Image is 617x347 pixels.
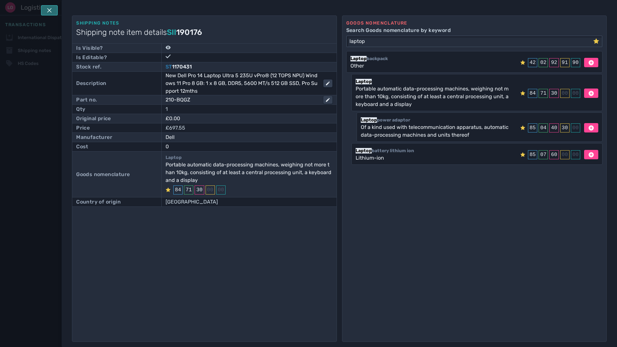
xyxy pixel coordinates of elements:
div: 92 [549,58,559,67]
div: Portable automatic data-processing machines, weighing not more than 10kg, consisting of at least ... [356,85,509,108]
div: Original price [76,115,111,122]
label: Search Goods nomenclature by keyword [346,26,602,34]
div: 40 [549,123,559,132]
div: 30 [195,185,204,195]
div: 84 [173,185,183,195]
div: Is Visible? [76,44,103,52]
div: 91 [560,58,570,67]
div: 60 [549,150,559,159]
div: 00 [571,89,580,98]
div: 00 [216,185,226,195]
div: 90 [571,58,580,67]
div: 71 [539,89,548,98]
div: Goods nomenclature [346,20,602,26]
div: 210-BQGZ [166,96,318,104]
div: Price [76,124,90,132]
div: Shipping notes [76,20,332,26]
div: 84 [528,89,537,98]
span: 1170431 [172,64,192,70]
div: 85 [528,150,537,159]
div: £0.00 [166,115,323,122]
div: 00 [571,123,580,132]
div: Manufacturer [76,133,112,141]
div: Lithium-ion [356,154,406,162]
div: battery lithium ion [356,147,414,154]
div: Goods nomenclature [76,171,130,178]
div: New Dell Pro 14 Laptop Ultra 5 235U vPro® (12 TOPS NPU) Windows 11 Pro 8 GB: 1 x 8 GB, DDR5, 5600... [166,72,318,95]
div: Of a kind used with telecommunication apparatus, automatic data-processing machines and units the... [361,123,509,139]
div: Country of origin [76,198,121,206]
div: Qty [76,105,85,113]
div: Cost [76,143,88,151]
div: 42 [528,58,537,67]
div: Stock ref. [76,63,101,71]
div: 30 [549,89,559,98]
div: 02 [539,58,548,67]
div: Dell [166,133,323,141]
div: [GEOGRAPHIC_DATA] [166,198,332,206]
div: Portable automatic data-processing machines, weighing not more than 10kg, consisting of at least ... [166,161,332,184]
div: 00 [560,89,570,98]
div: Part no. [76,96,97,104]
mark: Laptop [350,56,367,61]
div: Other [350,62,380,70]
input: Search Goods nomenclature by keyword [347,36,593,47]
mark: Laptop [356,79,372,84]
div: £697.55 [166,124,332,132]
div: backpack [350,55,388,62]
div: 00 [560,150,570,159]
div: Is Editable? [76,54,107,61]
div: 85 [528,123,537,132]
div: 0 [166,143,323,151]
span: SII [167,28,176,37]
div: 07 [539,150,548,159]
span: ST [166,64,172,70]
mark: Laptop [361,117,377,123]
div: 30 [560,123,570,132]
h1: Shipping note item details [76,26,332,38]
mark: Laptop [356,148,372,153]
span: 190176 [176,28,202,37]
div: Description [76,79,106,87]
div: 1 [166,105,332,113]
div: 00 [206,185,215,195]
div: 00 [571,150,580,159]
button: Tap escape key to close [41,5,58,16]
div: 71 [184,185,193,195]
p: Laptop [166,154,332,161]
div: power adaptor [361,117,516,123]
div: 04 [539,123,548,132]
